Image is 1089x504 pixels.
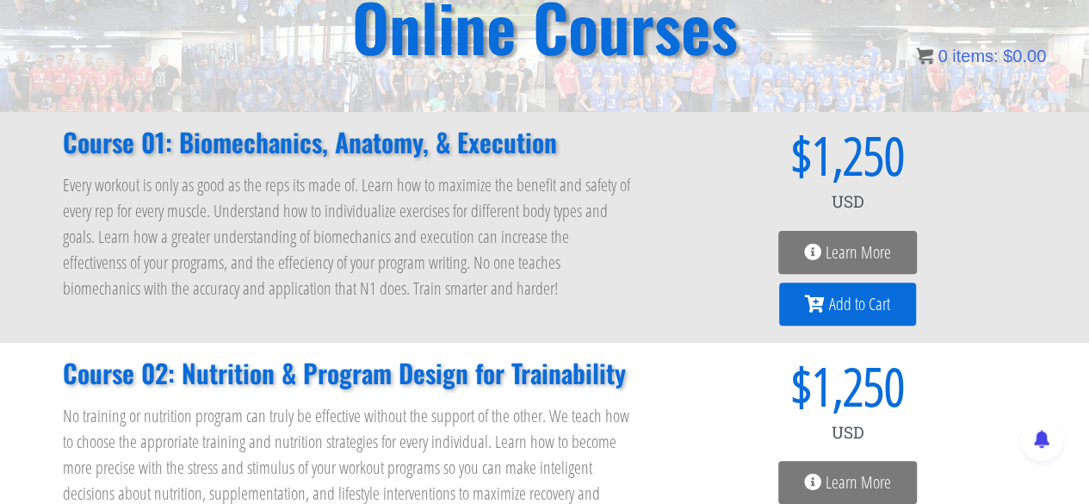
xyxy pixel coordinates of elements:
[669,129,812,181] span: $
[916,47,1046,65] a: 0 items: $0.00
[829,296,890,313] span: Add to Cart
[669,360,812,412] span: $
[779,283,916,326] a: Add to Cart
[63,360,634,386] h2: Course 02: Nutrition & Program Design for Trainability
[669,181,1027,222] div: USD
[63,129,634,155] h2: Course 01: Biomechanics, Anatomy, & Execution
[1003,47,1046,65] bdi: 0.00
[669,412,1027,453] div: USD
[826,474,891,491] span: Learn More
[63,172,634,302] p: Every workout is only as good as the reps its made of. Learn how to maximize the benefit and safe...
[778,231,917,274] a: Learn More
[1003,47,1012,65] span: $
[812,360,905,412] span: 1,250
[778,461,917,504] a: Learn More
[812,129,905,181] span: 1,250
[952,47,998,65] span: items:
[826,244,891,261] span: Learn More
[916,47,933,65] img: icon11.png
[937,47,947,65] span: 0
